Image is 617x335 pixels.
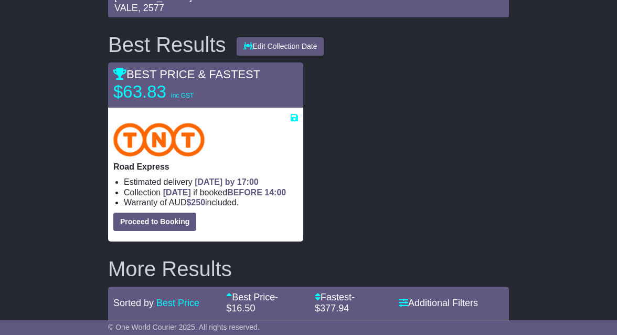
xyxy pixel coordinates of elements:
[163,188,286,197] span: if booked
[124,187,298,197] li: Collection
[320,303,349,313] span: 377.94
[113,162,298,172] p: Road Express
[237,37,324,56] button: Edit Collection Date
[226,292,278,314] a: Best Price- $16.50
[191,198,205,207] span: 250
[226,292,278,314] span: - $
[124,177,298,187] li: Estimated delivery
[113,68,260,81] span: BEST PRICE & FASTEST
[138,3,164,13] span: , 2577
[195,177,259,186] span: [DATE] by 17:00
[227,188,262,197] span: BEFORE
[163,188,191,197] span: [DATE]
[124,197,298,207] li: Warranty of AUD included.
[231,303,255,313] span: 16.50
[399,298,478,308] a: Additional Filters
[113,298,154,308] span: Sorted by
[113,123,205,156] img: TNT Domestic: Road Express
[113,81,244,102] p: $63.83
[103,33,231,56] div: Best Results
[186,198,205,207] span: $
[171,92,194,99] span: inc GST
[315,292,355,314] a: Fastest- $377.94
[264,188,286,197] span: 14:00
[315,292,355,314] span: - $
[108,257,509,280] h2: More Results
[108,323,260,331] span: © One World Courier 2025. All rights reserved.
[113,213,196,231] button: Proceed to Booking
[156,298,199,308] a: Best Price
